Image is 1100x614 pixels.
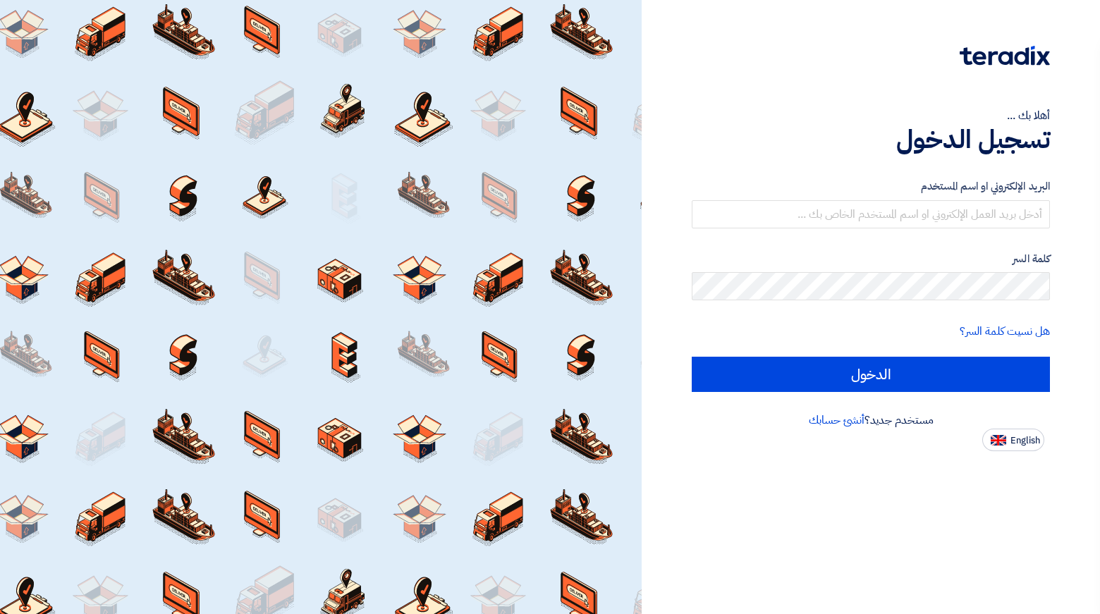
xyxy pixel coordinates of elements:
span: English [1010,436,1040,446]
h1: تسجيل الدخول [692,124,1050,155]
label: البريد الإلكتروني او اسم المستخدم [692,178,1050,195]
label: كلمة السر [692,251,1050,267]
input: الدخول [692,357,1050,392]
img: en-US.png [991,435,1006,446]
img: Teradix logo [960,46,1050,66]
div: أهلا بك ... [692,107,1050,124]
a: أنشئ حسابك [809,412,864,429]
input: أدخل بريد العمل الإلكتروني او اسم المستخدم الخاص بك ... [692,200,1050,228]
a: هل نسيت كلمة السر؟ [960,323,1050,340]
div: مستخدم جديد؟ [692,412,1050,429]
button: English [982,429,1044,451]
